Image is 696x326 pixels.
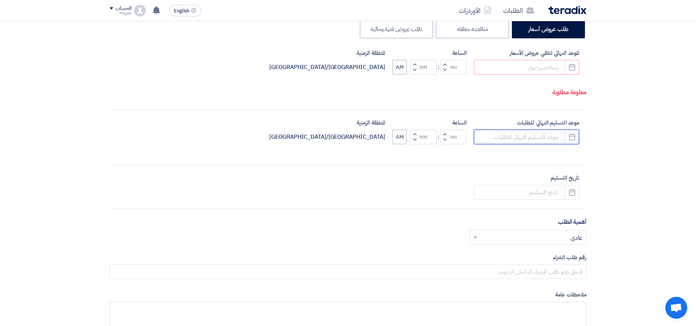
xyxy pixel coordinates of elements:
[115,5,131,12] div: الحساب
[392,49,467,57] label: الساعة
[134,5,146,16] img: profile_test.png
[392,60,407,74] button: AM
[269,63,385,72] div: [GEOGRAPHIC_DATA]/[GEOGRAPHIC_DATA]
[440,60,467,74] input: Hours
[436,20,509,38] label: مناقصه مغلقه
[474,174,579,182] label: تاريخ التسليم
[512,20,585,38] label: طلب عروض أسعار
[410,130,437,144] input: Minutes
[453,2,497,19] a: الأوردرات
[360,20,433,38] label: طلب عروض فنية ومالية
[474,119,579,127] label: موعد التسليم النهائي للطلبات
[110,264,586,279] input: أدخل رقم طلب الشراء الداخلي ان وجد
[269,49,385,57] label: المنطقة الزمنية
[392,119,467,127] label: الساعة
[169,5,201,16] button: English
[437,63,440,72] div: :
[110,11,131,15] div: Maged
[269,119,385,127] label: المنطقة الزمنية
[392,130,407,144] button: AM
[474,60,579,74] input: سنة-شهر-يوم
[174,8,189,14] span: English
[269,133,385,141] div: [GEOGRAPHIC_DATA]/[GEOGRAPHIC_DATA]
[497,2,540,19] a: الطلبات
[548,6,586,14] img: Teradix logo
[110,253,586,262] label: رقم طلب الشراء
[440,130,467,144] input: Hours
[474,49,579,57] label: الموعد النهائي لتلقي عروض الأسعار
[410,60,437,74] input: Minutes
[110,291,586,299] label: ملاحظات عامة
[558,218,586,226] label: أهمية الطلب
[474,185,579,200] input: تاريخ التسليم
[437,133,440,141] div: :
[474,130,579,144] input: موعد التسليم النهائي للطلبات
[665,297,687,319] a: Open chat
[110,88,586,97] p: معلومة مطلوبة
